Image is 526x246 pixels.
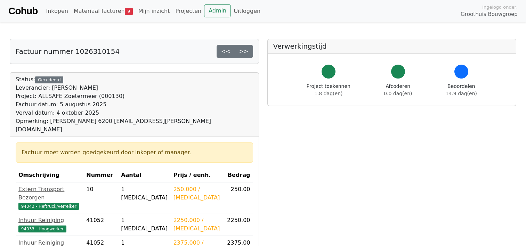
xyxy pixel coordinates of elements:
[8,3,38,19] a: Cohub
[83,213,118,236] td: 41052
[121,185,168,202] div: 1 [MEDICAL_DATA]
[224,213,253,236] td: 2250.00
[18,185,81,210] a: Extern Transport Bezorgen94043 - Heftruck/verreiker
[83,182,118,213] td: 10
[18,225,66,232] span: 94033 - Hoogwerker
[18,216,81,233] a: Inhuur Reiniging94033 - Hoogwerker
[224,182,253,213] td: 250.00
[16,47,120,56] h5: Factuur nummer 1026310154
[118,168,171,182] th: Aantal
[83,168,118,182] th: Nummer
[384,83,412,97] div: Afcoderen
[173,216,222,233] div: 2250.000 / [MEDICAL_DATA]
[172,4,204,18] a: Projecten
[446,83,477,97] div: Beoordelen
[22,148,247,157] div: Factuur moet worden goedgekeurd door inkoper of manager.
[461,10,518,18] span: Groothuis Bouwgroep
[16,92,253,100] div: Project: ALLSAFE Zoetermeer (000130)
[16,168,83,182] th: Omschrijving
[224,168,253,182] th: Bedrag
[384,91,412,96] span: 0.0 dag(en)
[204,4,231,17] a: Admin
[121,216,168,233] div: 1 [MEDICAL_DATA]
[18,216,81,224] div: Inhuur Reiniging
[307,83,350,97] div: Project toekennen
[16,117,253,134] div: Opmerking: [PERSON_NAME] 6200 [EMAIL_ADDRESS][PERSON_NAME][DOMAIN_NAME]
[446,91,477,96] span: 14.9 dag(en)
[16,109,253,117] div: Verval datum: 4 oktober 2025
[35,76,63,83] div: Gecodeerd
[217,45,235,58] a: <<
[18,203,79,210] span: 94043 - Heftruck/verreiker
[171,168,225,182] th: Prijs / eenh.
[16,100,253,109] div: Factuur datum: 5 augustus 2025
[482,4,518,10] span: Ingelogd onder:
[235,45,253,58] a: >>
[71,4,136,18] a: Materiaal facturen9
[173,185,222,202] div: 250.000 / [MEDICAL_DATA]
[18,185,81,202] div: Extern Transport Bezorgen
[125,8,133,15] span: 9
[231,4,263,18] a: Uitloggen
[43,4,71,18] a: Inkopen
[16,84,253,92] div: Leverancier: [PERSON_NAME]
[136,4,173,18] a: Mijn inzicht
[273,42,511,50] h5: Verwerkingstijd
[314,91,342,96] span: 1.8 dag(en)
[16,75,253,134] div: Status:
